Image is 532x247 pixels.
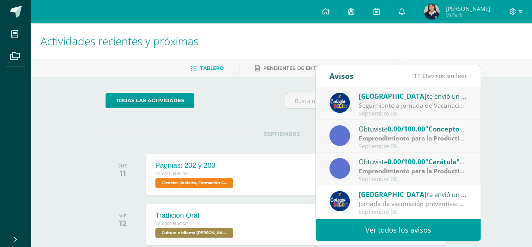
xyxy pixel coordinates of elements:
div: Páginas: 202 y 203 [155,162,235,170]
div: 12 [119,219,127,228]
div: Obtuviste en [359,156,467,167]
img: 919ad801bb7643f6f997765cf4083301.png [329,92,350,113]
img: 21552f3b9d2d41ceba80dfb3b8e7e214.png [424,4,440,20]
span: Tercero Básico [155,171,188,176]
div: Tradición Oral [155,211,235,220]
span: Cultura e Idioma Maya Garífuna o Xinca 'B' [155,228,233,238]
a: Ver todos los avisos [316,219,481,241]
div: te envió un aviso [359,91,467,101]
span: Mi Perfil [446,12,490,18]
div: JUE [118,163,127,169]
span: [GEOGRAPHIC_DATA] [359,190,427,199]
div: Jornada de vacunación preventiva: Estimados Padres y Estimadas Madres de Familia: Deseándoles un ... [359,199,467,208]
div: | zona teoria [359,167,467,176]
a: Tablero [190,62,224,75]
span: Tablero [200,65,224,71]
input: Busca una actividad próxima aquí... [285,93,458,108]
span: 1133 [414,71,428,80]
span: avisos sin leer [414,71,467,80]
span: Pendientes de entrega [263,65,330,71]
span: Ciencias Sociales, Formación Ciudadana e Interculturalidad 'B' [155,178,233,188]
strong: Emprendimiento para la Productividad [359,134,476,142]
a: todas las Actividades [106,93,194,108]
div: te envió un aviso [359,189,467,199]
div: 11 [118,169,127,178]
a: Entregadas [349,62,391,75]
div: VIE [119,213,127,219]
div: Avisos [329,65,354,87]
span: Actividades recientes y próximas [41,34,199,48]
span: 0.00/100.00 [388,124,425,133]
div: Septiembre 08 [359,143,467,150]
div: Septiembre 08 [359,176,467,183]
div: Septiembre 08 [359,110,467,117]
a: Pendientes de entrega [255,62,330,75]
span: Tercero Básico [155,221,188,226]
div: Seguimiento a Jornada de Vacunación: Reciban un cordial saludo. Gracias al buen desarrollo y a la... [359,101,467,110]
span: "Carátula" [425,157,465,166]
div: Obtuviste en [359,124,467,134]
div: | zona teoria [359,134,467,143]
div: Septiembre 05 [359,209,467,215]
span: [PERSON_NAME] [446,5,490,12]
strong: Emprendimiento para la Productividad [359,167,476,175]
span: SEPTIEMBRE [251,130,312,137]
img: 919ad801bb7643f6f997765cf4083301.png [329,191,350,211]
span: 0.00/100.00 [388,157,425,166]
span: [GEOGRAPHIC_DATA] [359,92,427,101]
